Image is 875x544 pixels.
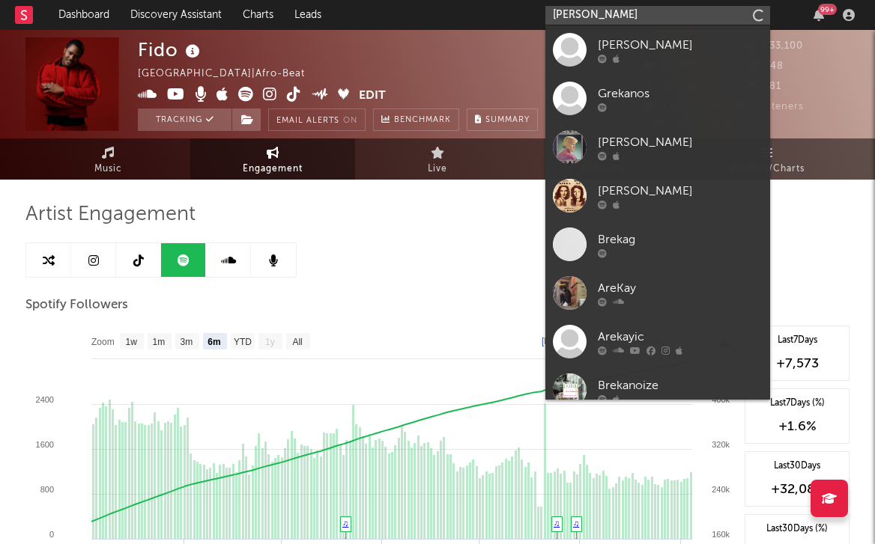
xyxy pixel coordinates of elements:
span: Music [94,160,122,178]
a: Music [25,138,190,180]
a: Audience [520,138,685,180]
text: 1600 [36,440,54,449]
span: Spotify Followers [25,296,128,314]
div: Arekayic [598,328,763,346]
button: Summary [467,109,538,131]
a: Engagement [190,138,355,180]
em: On [343,117,357,125]
text: 0 [49,530,54,539]
a: ♫ [342,519,348,528]
span: Live [428,160,447,178]
div: +1.6 % [753,418,841,435]
div: [PERSON_NAME] [598,36,763,54]
a: AreKay [545,269,770,317]
div: +7,573 [753,355,841,373]
text: [DATE] [542,336,570,346]
div: Last 7 Days [753,334,841,347]
span: Summary [485,116,530,124]
a: ♫ [573,519,579,528]
a: ♫ [554,519,560,528]
div: Last 30 Days [753,459,841,473]
text: YTD [234,337,252,347]
a: [PERSON_NAME] [545,25,770,74]
div: [PERSON_NAME] [598,182,763,200]
a: Brekanoize [545,366,770,415]
div: [PERSON_NAME] [598,133,763,151]
div: Brekag [598,230,763,248]
div: Grekanos [598,85,763,103]
div: Last 30 Days (%) [753,522,841,536]
a: [PERSON_NAME] [545,171,770,220]
a: Grekanos [545,74,770,123]
div: [GEOGRAPHIC_DATA] | Afro-Beat [138,65,322,83]
div: Last 7 Days (%) [753,397,841,410]
text: 1m [153,337,166,347]
text: 3m [181,337,193,347]
span: 133,100 [747,41,803,51]
text: 2400 [36,395,54,404]
span: 348 [747,61,784,71]
button: 99+ [814,9,824,21]
text: All [292,337,302,347]
div: Fido [138,37,204,62]
button: Edit [359,87,386,106]
span: 281 [747,82,781,91]
a: Benchmark [373,109,459,131]
div: 99 + [818,4,837,15]
span: Benchmark [394,111,451,129]
text: Zoom [91,337,115,347]
text: 1w [126,337,138,347]
text: 1y [265,337,275,347]
div: +32,080 [753,480,841,498]
a: Live [355,138,520,180]
text: 6m [208,337,220,347]
div: Brekanoize [598,376,763,394]
a: Arekayic [545,317,770,366]
a: Brekag [545,220,770,269]
text: 800 [40,485,54,494]
button: Tracking [138,109,231,131]
button: Email AlertsOn [268,109,366,131]
a: [PERSON_NAME] [545,123,770,171]
text: 160k [712,530,730,539]
div: AreKay [598,279,763,297]
text: 400k [712,395,730,404]
span: Engagement [243,160,303,178]
text: 240k [712,485,730,494]
input: Search for artists [545,6,770,25]
text: 320k [712,440,730,449]
span: Artist Engagement [25,206,196,224]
